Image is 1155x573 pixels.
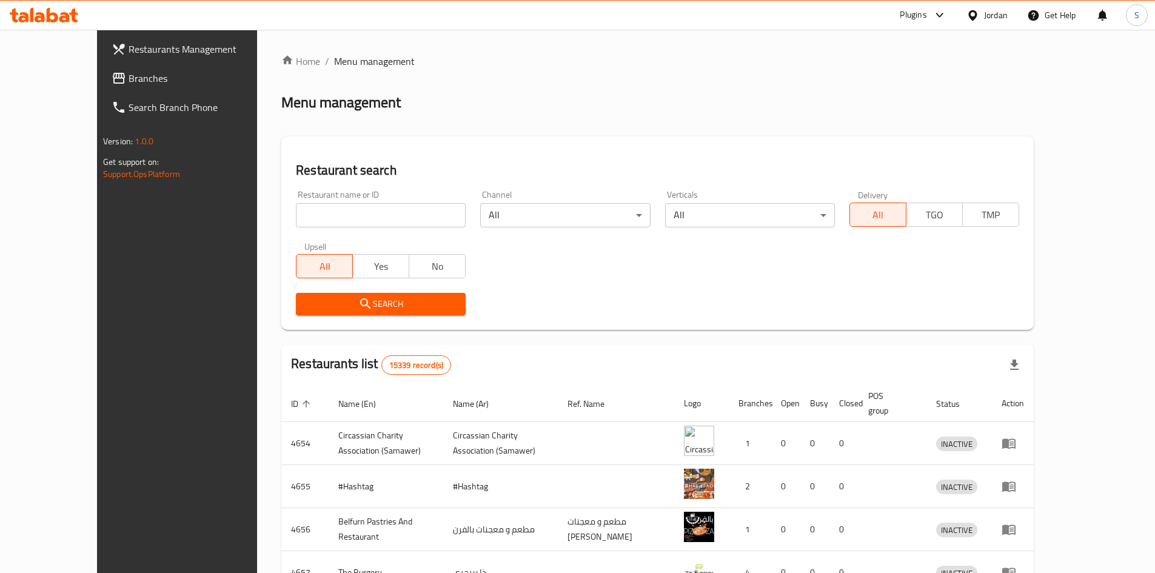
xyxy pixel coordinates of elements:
div: All [665,203,835,227]
span: TGO [911,206,958,224]
td: 1 [729,422,771,465]
span: Get support on: [103,154,159,170]
label: Upsell [304,242,327,250]
div: Total records count [381,355,451,375]
td: 0 [800,508,829,551]
button: All [296,254,353,278]
span: Restaurants Management [129,42,280,56]
td: 0 [829,422,859,465]
span: S [1134,8,1139,22]
td: 0 [800,422,829,465]
div: All [480,203,650,227]
td: مطعم و معجنات [PERSON_NAME] [558,508,674,551]
span: All [855,206,902,224]
img: #Hashtag [684,469,714,499]
span: Branches [129,71,280,85]
div: Menu [1002,522,1024,537]
span: ID [291,397,314,411]
a: Branches [102,64,290,93]
span: 15339 record(s) [382,360,450,371]
span: INACTIVE [936,480,977,494]
span: Status [936,397,976,411]
button: TMP [962,203,1019,227]
input: Search for restaurant name or ID.. [296,203,466,227]
button: Yes [352,254,409,278]
span: Name (En) [338,397,392,411]
td: 1 [729,508,771,551]
a: Search Branch Phone [102,93,290,122]
td: 4655 [281,465,329,508]
li: / [325,54,329,69]
span: Ref. Name [567,397,620,411]
h2: Restaurants list [291,355,451,375]
img: Belfurn Pastries And Restaurant [684,512,714,542]
td: 0 [829,465,859,508]
td: ​Circassian ​Charity ​Association​ (Samawer) [443,422,558,465]
span: INACTIVE [936,523,977,537]
span: Search Branch Phone [129,100,280,115]
td: #Hashtag [329,465,443,508]
span: All [301,258,348,275]
td: #Hashtag [443,465,558,508]
td: 2 [729,465,771,508]
span: Name (Ar) [453,397,504,411]
div: Export file [1000,350,1029,380]
button: No [409,254,466,278]
td: 0 [829,508,859,551]
td: Belfurn Pastries And Restaurant [329,508,443,551]
span: Menu management [334,54,415,69]
td: 0 [771,508,800,551]
span: INACTIVE [936,437,977,451]
div: Menu [1002,479,1024,494]
span: POS group [868,389,912,418]
button: Search [296,293,466,315]
a: Support.OpsPlatform [103,166,180,182]
th: Branches [729,385,771,422]
td: ​Circassian ​Charity ​Association​ (Samawer) [329,422,443,465]
span: Version: [103,133,133,149]
th: Open [771,385,800,422]
h2: Menu management [281,93,401,112]
td: 0 [800,465,829,508]
nav: breadcrumb [281,54,1034,69]
th: Logo [674,385,729,422]
th: Action [992,385,1034,422]
div: Menu [1002,436,1024,451]
span: TMP [968,206,1014,224]
h2: Restaurant search [296,161,1019,179]
span: No [414,258,461,275]
td: 0 [771,422,800,465]
span: Yes [358,258,404,275]
button: TGO [906,203,963,227]
td: 4656 [281,508,329,551]
div: Plugins [900,8,926,22]
th: Busy [800,385,829,422]
button: All [849,203,906,227]
div: Jordan [984,8,1008,22]
img: ​Circassian ​Charity ​Association​ (Samawer) [684,426,714,456]
td: مطعم و معجنات بالفرن [443,508,558,551]
th: Closed [829,385,859,422]
td: 4654 [281,422,329,465]
a: Home [281,54,320,69]
span: 1.0.0 [135,133,153,149]
span: Search [306,297,456,312]
td: 0 [771,465,800,508]
a: Restaurants Management [102,35,290,64]
label: Delivery [858,190,888,199]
